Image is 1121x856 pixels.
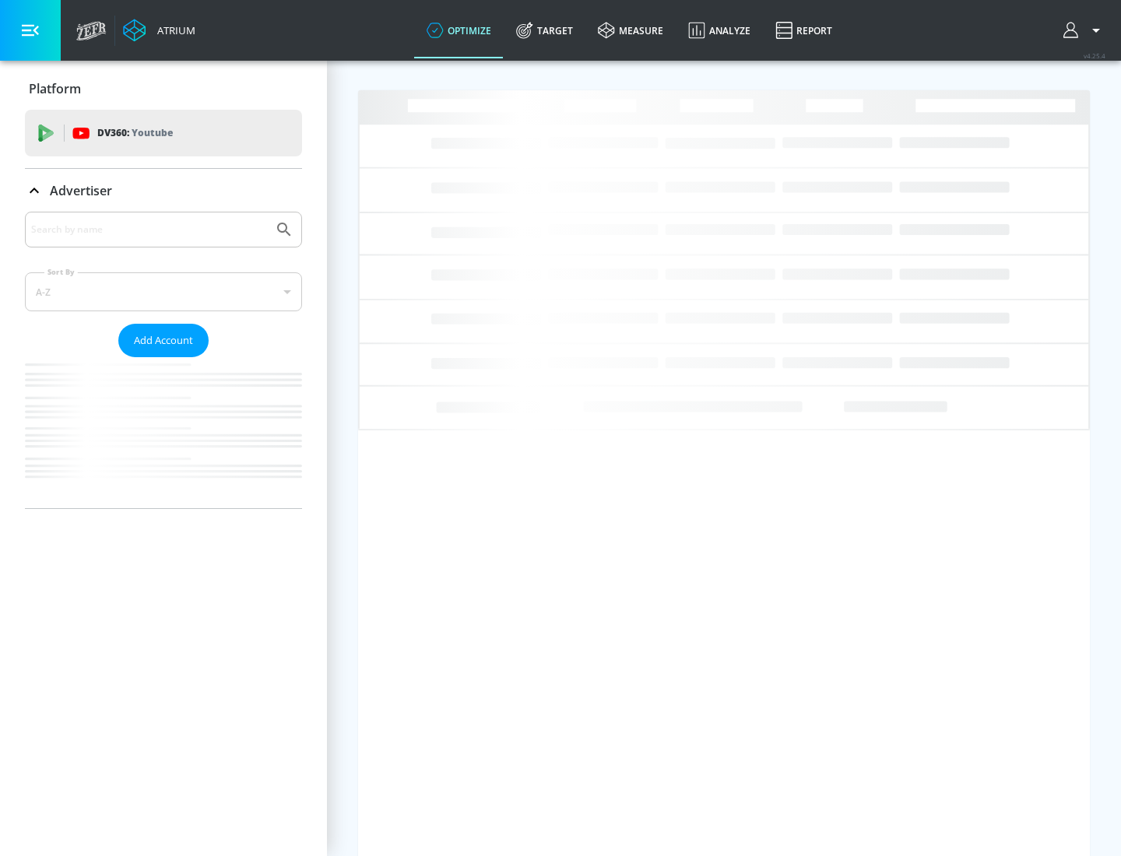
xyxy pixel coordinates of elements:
a: Report [763,2,845,58]
a: Analyze [676,2,763,58]
span: v 4.25.4 [1084,51,1105,60]
a: Target [504,2,585,58]
p: Youtube [132,125,173,141]
p: Platform [29,80,81,97]
div: A-Z [25,272,302,311]
div: Platform [25,67,302,111]
input: Search by name [31,219,267,240]
button: Add Account [118,324,209,357]
div: Advertiser [25,212,302,508]
div: Advertiser [25,169,302,212]
span: Add Account [134,332,193,349]
div: Atrium [151,23,195,37]
a: measure [585,2,676,58]
a: optimize [414,2,504,58]
p: Advertiser [50,182,112,199]
nav: list of Advertiser [25,357,302,508]
a: Atrium [123,19,195,42]
label: Sort By [44,267,78,277]
p: DV360: [97,125,173,142]
div: DV360: Youtube [25,110,302,156]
